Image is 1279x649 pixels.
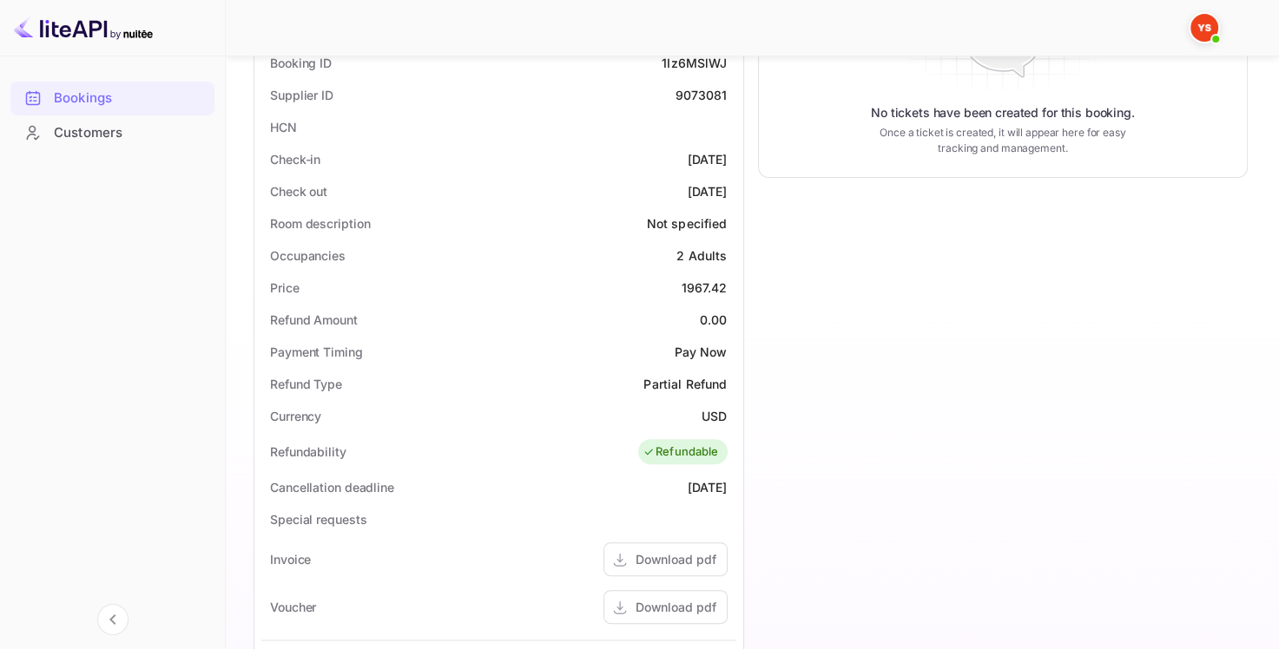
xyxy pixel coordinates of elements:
a: Bookings [10,82,214,114]
div: Refund Type [270,375,342,393]
div: 1Iz6MSlWJ [662,54,727,72]
div: Bookings [10,82,214,115]
img: LiteAPI logo [14,14,153,42]
div: Partial Refund [643,375,727,393]
a: Customers [10,116,214,148]
div: 1967.42 [681,279,727,297]
div: USD [702,407,727,425]
div: [DATE] [688,150,728,168]
div: Refundability [270,442,346,461]
div: Payment Timing [270,343,363,361]
div: Cancellation deadline [270,478,394,496]
div: Download pdf [636,598,716,616]
p: Once a ticket is created, it will appear here for easy tracking and management. [872,125,1133,156]
p: No tickets have been created for this booking. [871,104,1135,121]
div: Currency [270,407,321,425]
div: Customers [10,116,214,150]
div: [DATE] [688,478,728,496]
div: Download pdf [636,550,716,568]
div: 0.00 [700,311,728,329]
div: Invoice [270,550,311,568]
div: Supplier ID [270,86,333,104]
div: Not specified [647,214,728,233]
div: Bookings [54,88,206,108]
div: Booking ID [270,54,332,72]
div: Check out [270,182,327,200]
div: Check-in [270,150,320,168]
div: HCN [270,118,297,136]
div: Price [270,279,300,297]
div: Refund Amount [270,311,358,329]
div: 9073081 [675,86,727,104]
div: [DATE] [688,182,728,200]
img: Yandex Support [1190,14,1218,42]
button: Collapse navigation [97,604,129,635]
div: Refundable [643,443,719,461]
div: Room description [270,214,370,233]
div: Customers [54,123,206,143]
div: 2 Adults [676,246,727,265]
div: Special requests [270,510,366,528]
div: Voucher [270,598,316,616]
div: Pay Now [674,343,727,361]
div: Occupancies [270,246,346,265]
